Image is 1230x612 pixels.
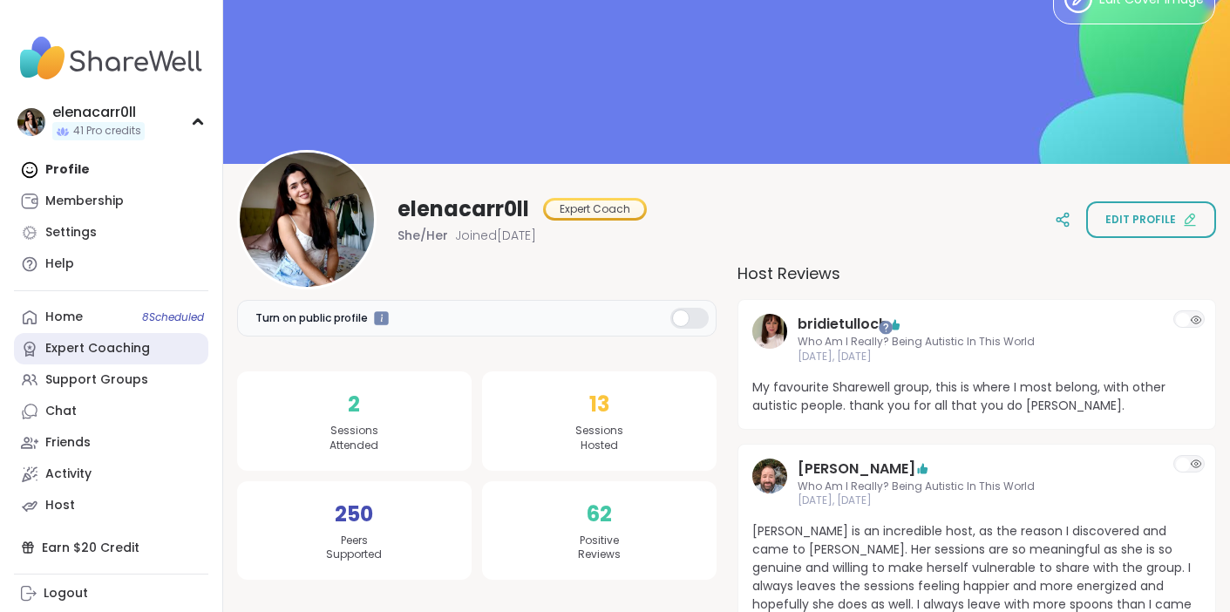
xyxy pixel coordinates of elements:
[326,534,382,563] span: Peers Supported
[255,310,368,326] span: Turn on public profile
[1086,201,1216,238] button: Edit profile
[589,389,609,420] span: 13
[879,321,893,335] iframe: Spotlight
[752,459,787,493] img: Brian_L
[798,459,915,479] a: [PERSON_NAME]
[45,466,92,483] div: Activity
[14,396,208,427] a: Chat
[330,424,378,453] span: Sessions Attended
[398,195,529,223] span: elenacarr0ll
[45,340,150,357] div: Expert Coaching
[14,217,208,248] a: Settings
[73,124,141,139] span: 41 Pro credits
[14,302,208,333] a: Home8Scheduled
[45,255,74,273] div: Help
[1105,212,1176,228] span: Edit profile
[52,103,145,122] div: elenacarr0ll
[45,193,124,210] div: Membership
[45,371,148,389] div: Support Groups
[374,311,389,326] iframe: Spotlight
[17,108,45,136] img: elenacarr0ll
[752,378,1202,415] span: My favourite Sharewell group, this is where I most belong, with other autistic people. thank you ...
[14,459,208,490] a: Activity
[798,493,1157,508] span: [DATE], [DATE]
[240,153,374,287] img: elenacarr0ll
[142,310,204,324] span: 8 Scheduled
[348,389,360,420] span: 2
[798,479,1157,494] span: Who Am I Really? Being Autistic In This World
[752,314,787,364] a: bridietulloch
[14,578,208,609] a: Logout
[14,364,208,396] a: Support Groups
[578,534,621,563] span: Positive Reviews
[335,499,373,530] span: 250
[14,248,208,280] a: Help
[546,201,644,218] div: Expert Coach
[44,585,88,602] div: Logout
[45,403,77,420] div: Chat
[14,532,208,563] div: Earn $20 Credit
[798,350,1157,364] span: [DATE], [DATE]
[14,186,208,217] a: Membership
[14,427,208,459] a: Friends
[798,335,1157,350] span: Who Am I Really? Being Autistic In This World
[45,497,75,514] div: Host
[45,309,83,326] div: Home
[752,459,787,509] a: Brian_L
[14,490,208,521] a: Host
[45,434,91,452] div: Friends
[798,314,887,335] a: bridietulloch
[398,227,448,244] span: She/Her
[752,314,787,349] img: bridietulloch
[14,333,208,364] a: Expert Coaching
[587,499,612,530] span: 62
[575,424,623,453] span: Sessions Hosted
[455,227,536,244] span: Joined [DATE]
[14,28,208,89] img: ShareWell Nav Logo
[45,224,97,241] div: Settings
